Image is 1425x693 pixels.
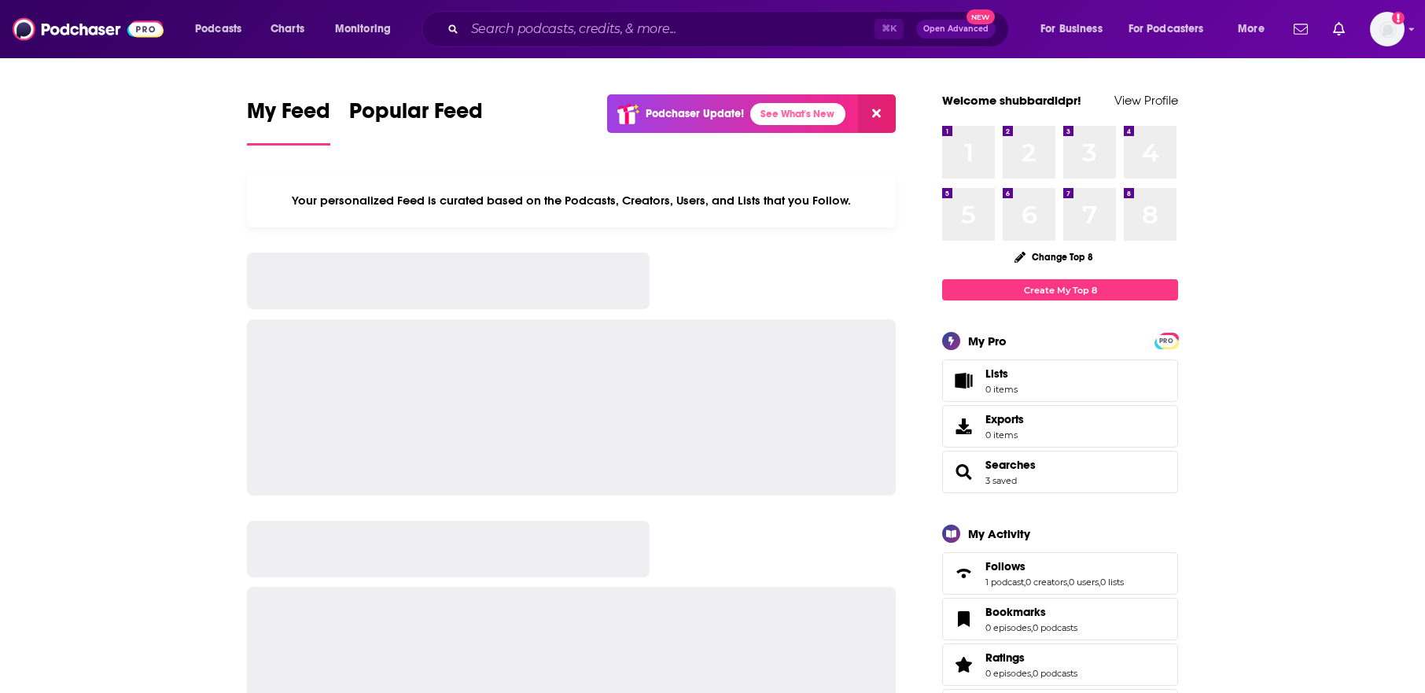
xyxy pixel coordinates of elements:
[1392,12,1405,24] svg: Add a profile image
[1114,93,1178,108] a: View Profile
[985,622,1031,633] a: 0 episodes
[260,17,314,42] a: Charts
[968,526,1030,541] div: My Activity
[1040,18,1103,40] span: For Business
[948,370,979,392] span: Lists
[985,651,1077,665] a: Ratings
[247,98,330,146] a: My Feed
[1238,18,1265,40] span: More
[948,415,979,437] span: Exports
[875,19,904,39] span: ⌘ K
[271,18,304,40] span: Charts
[1069,577,1099,588] a: 0 users
[1157,335,1176,347] span: PRO
[942,451,1178,493] span: Searches
[1129,18,1204,40] span: For Podcasters
[942,359,1178,402] a: Lists
[985,458,1036,472] a: Searches
[750,103,845,125] a: See What's New
[942,93,1081,108] a: Welcome shubbardidpr!
[985,559,1025,573] span: Follows
[1024,577,1025,588] span: ,
[985,367,1018,381] span: Lists
[1005,247,1103,267] button: Change Top 8
[1029,17,1122,42] button: open menu
[349,98,483,134] span: Popular Feed
[985,559,1124,573] a: Follows
[948,461,979,483] a: Searches
[1033,622,1077,633] a: 0 podcasts
[1033,668,1077,679] a: 0 podcasts
[967,9,995,24] span: New
[13,14,164,44] img: Podchaser - Follow, Share and Rate Podcasts
[1067,577,1069,588] span: ,
[1327,16,1351,42] a: Show notifications dropdown
[985,475,1017,486] a: 3 saved
[465,17,875,42] input: Search podcasts, credits, & more...
[942,643,1178,686] span: Ratings
[1370,12,1405,46] button: Show profile menu
[985,605,1046,619] span: Bookmarks
[324,17,411,42] button: open menu
[1025,577,1067,588] a: 0 creators
[985,605,1077,619] a: Bookmarks
[985,412,1024,426] span: Exports
[1099,577,1100,588] span: ,
[968,334,1007,348] div: My Pro
[985,577,1024,588] a: 1 podcast
[436,11,1024,47] div: Search podcasts, credits, & more...
[985,651,1025,665] span: Ratings
[1370,12,1405,46] img: User Profile
[1031,668,1033,679] span: ,
[1157,334,1176,346] a: PRO
[1370,12,1405,46] span: Logged in as shubbardidpr
[1287,16,1314,42] a: Show notifications dropdown
[247,98,330,134] span: My Feed
[184,17,262,42] button: open menu
[916,20,996,39] button: Open AdvancedNew
[948,654,979,676] a: Ratings
[349,98,483,146] a: Popular Feed
[335,18,391,40] span: Monitoring
[942,405,1178,448] a: Exports
[948,608,979,630] a: Bookmarks
[942,552,1178,595] span: Follows
[942,598,1178,640] span: Bookmarks
[948,562,979,584] a: Follows
[985,429,1024,440] span: 0 items
[985,384,1018,395] span: 0 items
[985,668,1031,679] a: 0 episodes
[1100,577,1124,588] a: 0 lists
[646,107,744,120] p: Podchaser Update!
[1118,17,1227,42] button: open menu
[195,18,241,40] span: Podcasts
[942,279,1178,300] a: Create My Top 8
[1227,17,1284,42] button: open menu
[923,25,989,33] span: Open Advanced
[985,367,1008,381] span: Lists
[1031,622,1033,633] span: ,
[247,174,896,227] div: Your personalized Feed is curated based on the Podcasts, Creators, Users, and Lists that you Follow.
